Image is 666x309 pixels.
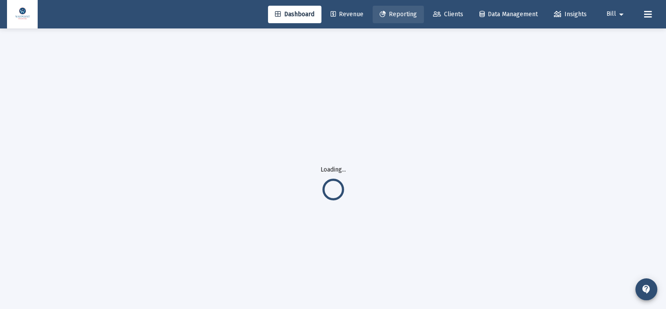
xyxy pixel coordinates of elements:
a: Dashboard [268,6,321,23]
span: Data Management [479,11,538,18]
img: Dashboard [14,6,31,23]
mat-icon: arrow_drop_down [616,6,627,23]
a: Data Management [472,6,545,23]
span: Bill [606,11,616,18]
span: Insights [554,11,587,18]
span: Revenue [331,11,363,18]
span: Clients [433,11,463,18]
a: Clients [426,6,470,23]
span: Dashboard [275,11,314,18]
span: Reporting [380,11,417,18]
a: Insights [547,6,594,23]
a: Revenue [324,6,370,23]
a: Reporting [373,6,424,23]
mat-icon: contact_support [641,284,652,295]
button: Bill [596,5,637,23]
